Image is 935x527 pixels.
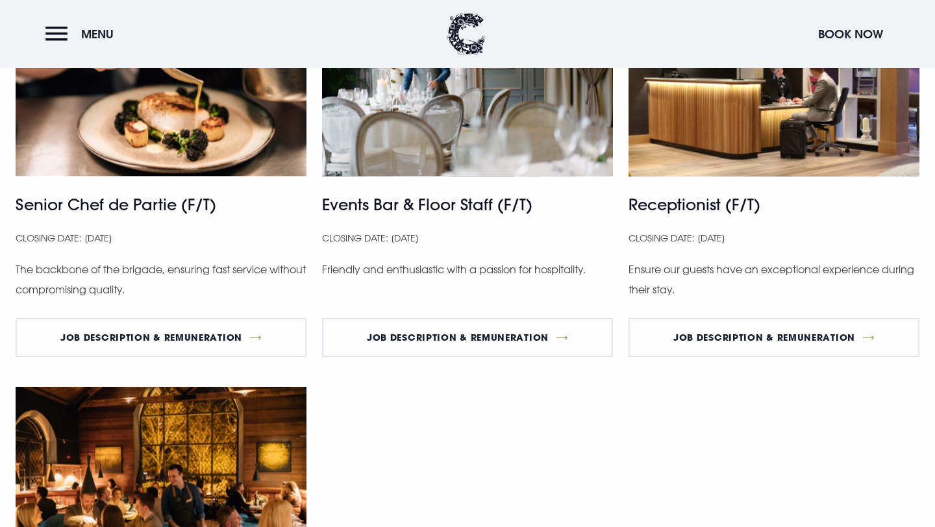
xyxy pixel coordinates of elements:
[812,20,890,48] button: Book Now
[629,193,919,216] h4: Receptionist (F/T)
[16,193,306,216] h4: Senior Chef de Partie (F/T)
[81,27,114,42] span: Menu
[16,260,306,299] p: The backbone of the brigade, ensuring fast service without compromising quality.
[629,260,919,299] p: Ensure our guests have an exceptional experience during their stay.
[45,20,120,48] button: Menu
[322,230,613,247] p: Closing Date: [DATE]
[16,230,306,247] p: Closing Date: [DATE]
[322,260,613,279] p: Friendly and enthusiastic with a passion for hospitality.
[629,318,919,357] a: Job Description & Remuneration
[322,193,613,216] h4: Events Bar & Floor Staff (F/T)
[447,13,486,55] img: Clandeboye Lodge
[322,318,613,357] a: Job Description & Remuneration
[16,318,306,357] a: Job Description & Remuneration
[629,230,919,247] p: Closing Date: [DATE]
